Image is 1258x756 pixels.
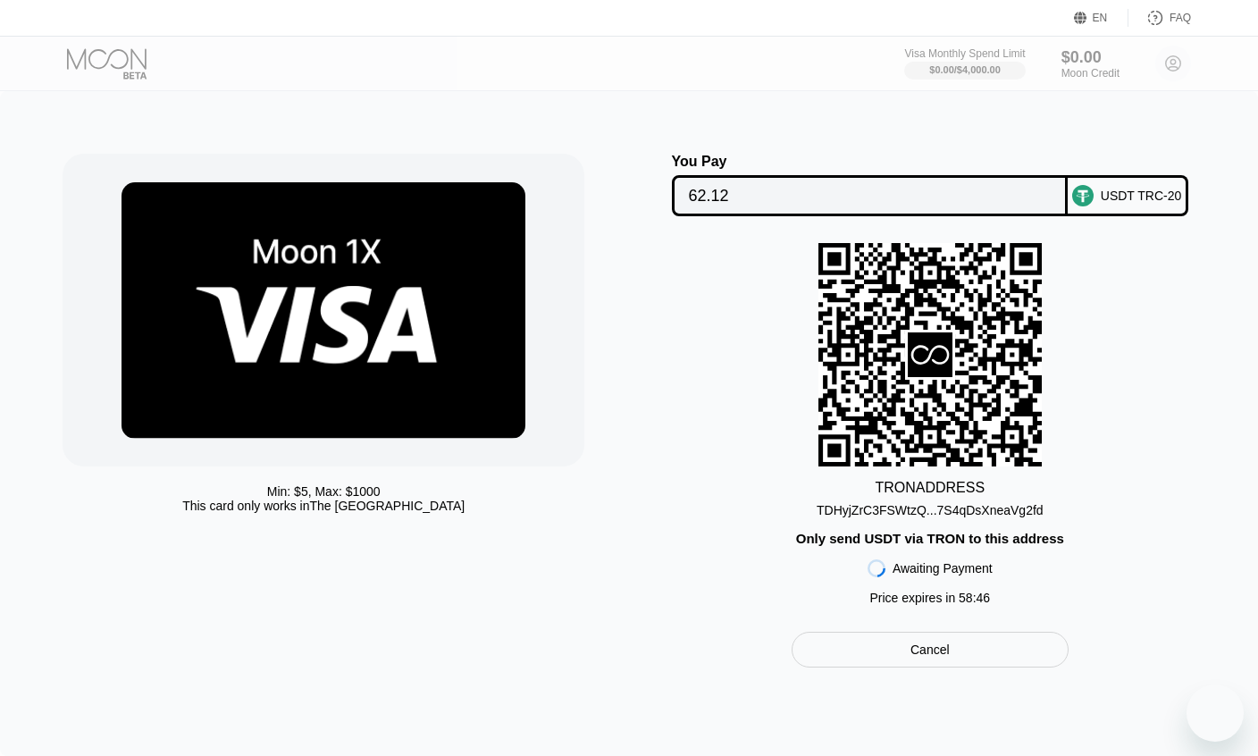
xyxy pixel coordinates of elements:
[875,480,985,496] div: TRON ADDRESS
[817,503,1044,517] div: TDHyjZrC3FSWtzQ...7S4qDsXneaVg2fd
[869,591,990,605] div: Price expires in
[1101,189,1182,203] div: USDT TRC-20
[182,499,465,513] div: This card only works in The [GEOGRAPHIC_DATA]
[1074,9,1128,27] div: EN
[959,591,990,605] span: 58 : 46
[796,531,1064,546] div: Only send USDT via TRON to this address
[1128,9,1191,27] div: FAQ
[893,561,993,575] div: Awaiting Payment
[1187,685,1244,742] iframe: Button to launch messaging window
[1093,12,1108,24] div: EN
[817,496,1044,517] div: TDHyjZrC3FSWtzQ...7S4qDsXneaVg2fd
[1170,12,1191,24] div: FAQ
[929,64,1001,75] div: $0.00 / $4,000.00
[792,632,1069,668] div: Cancel
[910,642,950,658] div: Cancel
[904,47,1025,60] div: Visa Monthly Spend Limit
[904,47,1025,80] div: Visa Monthly Spend Limit$0.00/$4,000.00
[267,484,381,499] div: Min: $ 5 , Max: $ 1000
[672,154,1069,170] div: You Pay
[647,154,1213,216] div: You PayUSDT TRC-20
